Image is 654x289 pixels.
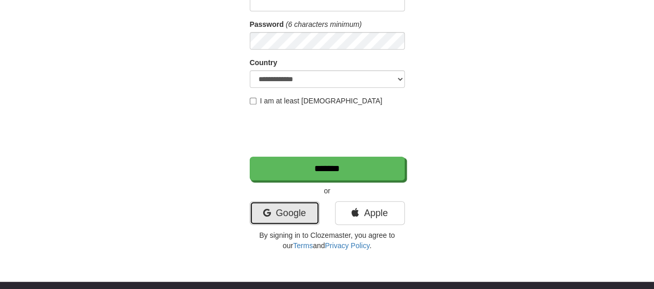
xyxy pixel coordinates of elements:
[293,241,313,250] a: Terms
[335,201,405,225] a: Apple
[325,241,369,250] a: Privacy Policy
[250,111,407,151] iframe: reCAPTCHA
[250,186,405,196] p: or
[250,201,320,225] a: Google
[250,57,278,68] label: Country
[250,19,284,29] label: Password
[286,20,362,28] em: (6 characters minimum)
[250,96,383,106] label: I am at least [DEMOGRAPHIC_DATA]
[250,230,405,251] p: By signing in to Clozemaster, you agree to our and .
[250,98,256,104] input: I am at least [DEMOGRAPHIC_DATA]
